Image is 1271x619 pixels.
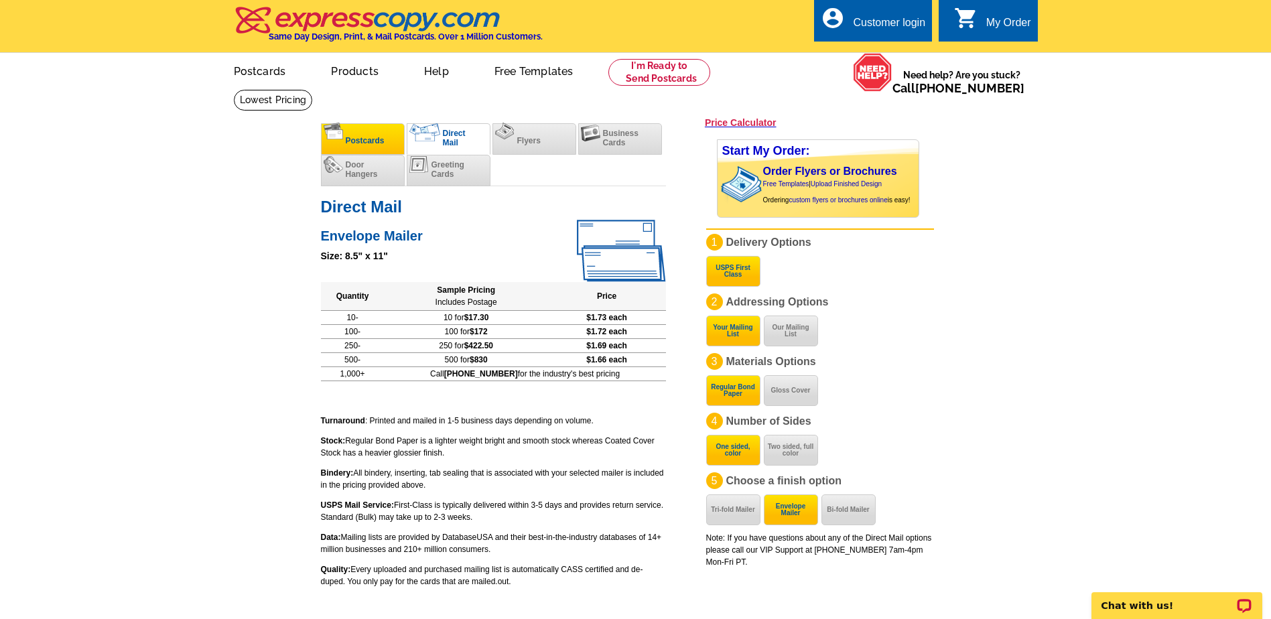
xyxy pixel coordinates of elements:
[586,355,627,364] span: $1.66 each
[603,129,639,147] span: Business Cards
[726,296,829,307] span: Addressing Options
[321,436,346,445] b: Stock:
[321,324,385,338] td: 100-
[495,123,515,139] img: flyers.png
[764,316,818,346] button: Our Mailing List
[269,31,543,42] h4: Same Day Design, Print, & Mail Postcards. Over 1 Million Customers.
[409,156,429,173] img: greetingcards.png
[718,140,919,162] div: Start My Order:
[726,236,811,248] span: Delivery Options
[764,435,818,466] button: Two sided, full color
[706,413,723,429] div: 4
[548,282,666,311] th: Price
[321,282,385,311] th: Quantity
[385,366,666,381] td: Call for the industry's best pricing
[721,162,768,206] img: stack of brochures with custom content
[764,375,818,406] button: Gloss Cover
[706,234,723,251] div: 1
[436,297,497,307] span: Includes Postage
[385,352,548,366] td: 500 for
[473,54,595,86] a: Free Templates
[385,338,548,352] td: 250 for
[954,15,1031,31] a: shopping_cart My Order
[892,68,1031,95] span: Need help? Are you stuck?
[385,310,548,324] td: 10 for
[517,136,541,145] span: Flyers
[954,6,978,30] i: shopping_cart
[310,54,400,86] a: Products
[706,494,760,525] button: Tri-fold Mailer
[821,494,876,525] button: Bi-fold Mailer
[321,500,394,510] b: USPS Mail Service:
[321,310,385,324] td: 10-
[464,313,489,322] span: $17.30
[444,369,518,379] b: [PHONE_NUMBER]
[321,531,666,555] p: Mailing lists are provided by DatabaseUSA and their best-in-the-industry databases of 14+ million...
[586,313,627,322] span: $1.73 each
[706,375,760,406] button: Regular Bond Paper
[321,415,666,427] p: : Printed and mailed in 1-5 business days depending on volume.
[726,475,842,486] span: Choose a finish option
[234,16,543,42] a: Same Day Design, Print, & Mail Postcards. Over 1 Million Customers.
[892,81,1024,95] span: Call
[321,468,354,478] b: Bindery:
[443,129,466,147] span: Direct Mail
[409,123,440,141] img: directmail_c.png
[586,341,627,350] span: $1.69 each
[321,467,666,491] p: All bindery, inserting, tab sealing that is associated with your selected mailer is included in t...
[321,224,666,244] h2: Envelope Mailer
[581,125,600,141] img: businesscards.png
[212,54,308,86] a: Postcards
[853,53,892,92] img: help
[763,165,897,177] a: Order Flyers or Brochures
[1083,577,1271,619] iframe: LiveChat chat widget
[706,256,760,287] button: USPS First Class
[385,282,548,311] th: Sample Pricing
[321,249,666,263] div: Size: 8.5" x 11"
[321,499,666,523] p: First-Class is typically delivered within 3-5 days and provides return service. Standard (Bulk) m...
[706,293,723,310] div: 2
[321,563,666,588] p: Every uploaded and purchased mailing list is automatically CASS certified and de-duped. You only ...
[726,415,811,427] span: Number of Sides
[915,81,1024,95] a: [PHONE_NUMBER]
[321,435,666,459] p: Regular Bond Paper is a lighter weight bright and smooth stock whereas Coated Cover Stock has a h...
[706,316,760,346] button: Your Mailing List
[853,17,925,36] div: Customer login
[705,117,777,129] a: Price Calculator
[346,160,378,179] span: Door Hangers
[706,435,760,466] button: One sided, color
[385,324,548,338] td: 100 for
[718,162,728,206] img: background image for brochures and flyers arrow
[321,416,365,425] b: Turnaround
[706,472,723,489] div: 5
[403,54,470,86] a: Help
[763,180,809,188] a: Free Templates
[764,494,818,525] button: Envelope Mailer
[706,532,934,568] div: Note: If you have questions about any of the Direct Mail options please call our VIP Support at [...
[821,15,925,31] a: account_circle Customer login
[470,355,488,364] span: $830
[726,356,816,367] span: Materials Options
[321,565,351,574] b: Quality:
[346,136,385,145] span: Postcards
[789,196,887,204] a: custom flyers or brochures online
[324,123,343,139] img: postcards.png
[586,327,627,336] span: $1.72 each
[763,180,911,204] span: | Ordering is easy!
[821,6,845,30] i: account_circle
[470,327,488,336] span: $172
[706,353,723,370] div: 3
[321,366,385,381] td: 1,000+
[811,180,882,188] a: Upload Finished Design
[321,533,341,542] b: Data:
[324,156,343,173] img: doorhangers.png
[986,17,1031,36] div: My Order
[321,352,385,366] td: 500-
[464,341,493,350] span: $422.50
[321,338,385,352] td: 250-
[431,160,464,179] span: Greeting Cards
[321,200,666,214] h1: Direct Mail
